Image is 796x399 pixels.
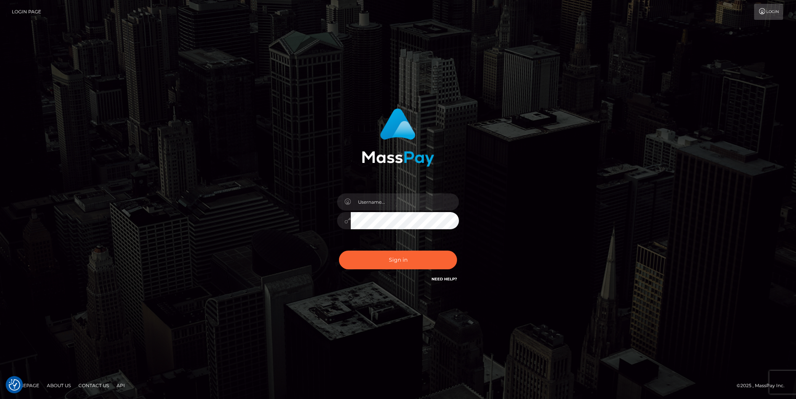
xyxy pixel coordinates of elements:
[113,380,128,391] a: API
[12,4,41,20] a: Login Page
[9,379,20,391] img: Revisit consent button
[754,4,783,20] a: Login
[432,277,457,282] a: Need Help?
[8,380,42,391] a: Homepage
[9,379,20,391] button: Consent Preferences
[737,381,790,390] div: © 2025 , MassPay Inc.
[339,251,457,269] button: Sign in
[44,380,74,391] a: About Us
[362,108,434,167] img: MassPay Login
[75,380,112,391] a: Contact Us
[351,193,459,211] input: Username...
